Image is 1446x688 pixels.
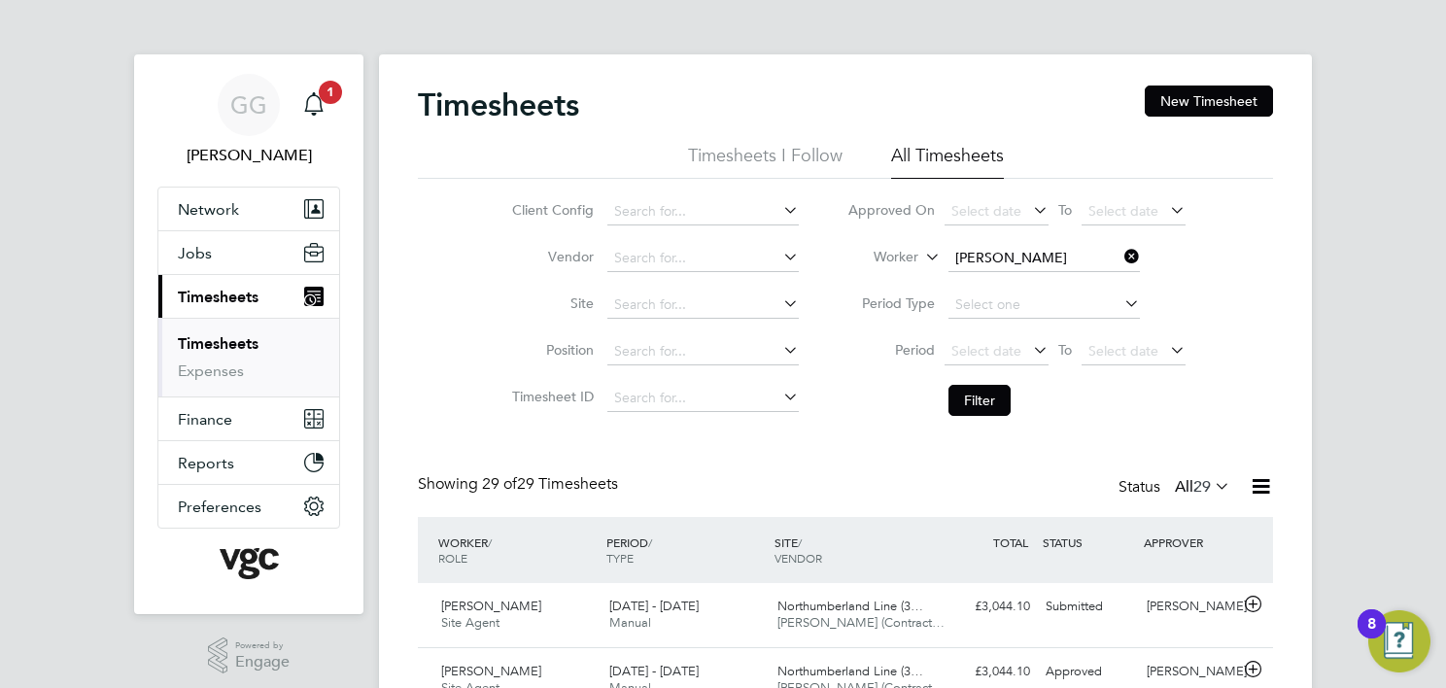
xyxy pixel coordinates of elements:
[1139,656,1240,688] div: [PERSON_NAME]
[157,74,340,167] a: GG[PERSON_NAME]
[488,534,492,550] span: /
[847,294,935,312] label: Period Type
[208,637,291,674] a: Powered byEngage
[948,245,1140,272] input: Search for...
[891,144,1004,179] li: All Timesheets
[157,548,340,579] a: Go to home page
[235,654,290,671] span: Engage
[607,338,799,365] input: Search for...
[1139,525,1240,560] div: APPROVER
[506,201,594,219] label: Client Config
[438,550,467,566] span: ROLE
[506,388,594,405] label: Timesheet ID
[607,198,799,225] input: Search for...
[607,292,799,319] input: Search for...
[482,474,517,494] span: 29 of
[607,385,799,412] input: Search for...
[937,656,1038,688] div: £3,044.10
[1193,477,1211,497] span: 29
[1088,342,1158,360] span: Select date
[1038,591,1139,623] div: Submitted
[235,637,290,654] span: Powered by
[178,361,244,380] a: Expenses
[777,598,923,614] span: Northumberland Line (3…
[847,201,935,219] label: Approved On
[1367,624,1376,649] div: 8
[433,525,602,575] div: WORKER
[1139,591,1240,623] div: [PERSON_NAME]
[1052,197,1078,223] span: To
[178,334,258,353] a: Timesheets
[606,550,634,566] span: TYPE
[607,245,799,272] input: Search for...
[951,342,1021,360] span: Select date
[847,341,935,359] label: Period
[1119,474,1234,501] div: Status
[158,318,339,396] div: Timesheets
[1145,86,1273,117] button: New Timesheet
[178,498,261,516] span: Preferences
[482,474,618,494] span: 29 Timesheets
[506,248,594,265] label: Vendor
[319,81,342,104] span: 1
[609,614,651,631] span: Manual
[441,614,499,631] span: Site Agent
[178,288,258,306] span: Timesheets
[777,614,945,631] span: [PERSON_NAME] (Contract…
[178,410,232,429] span: Finance
[602,525,770,575] div: PERIOD
[441,663,541,679] span: [PERSON_NAME]
[178,454,234,472] span: Reports
[937,591,1038,623] div: £3,044.10
[294,74,333,136] a: 1
[1052,337,1078,362] span: To
[134,54,363,614] nav: Main navigation
[158,188,339,230] button: Network
[770,525,938,575] div: SITE
[1368,610,1430,672] button: Open Resource Center, 8 new notifications
[951,202,1021,220] span: Select date
[798,534,802,550] span: /
[506,294,594,312] label: Site
[648,534,652,550] span: /
[418,86,579,124] h2: Timesheets
[158,485,339,528] button: Preferences
[158,397,339,440] button: Finance
[609,598,699,614] span: [DATE] - [DATE]
[230,92,267,118] span: GG
[506,341,594,359] label: Position
[1038,656,1139,688] div: Approved
[441,598,541,614] span: [PERSON_NAME]
[158,441,339,484] button: Reports
[220,548,279,579] img: vgcgroup-logo-retina.png
[775,550,822,566] span: VENDOR
[948,292,1140,319] input: Select one
[158,231,339,274] button: Jobs
[1175,477,1230,497] label: All
[948,385,1011,416] button: Filter
[158,275,339,318] button: Timesheets
[1038,525,1139,560] div: STATUS
[993,534,1028,550] span: TOTAL
[418,474,622,495] div: Showing
[1088,202,1158,220] span: Select date
[777,663,923,679] span: Northumberland Line (3…
[178,200,239,219] span: Network
[157,144,340,167] span: Gauri Gautam
[688,144,843,179] li: Timesheets I Follow
[178,244,212,262] span: Jobs
[609,663,699,679] span: [DATE] - [DATE]
[831,248,918,267] label: Worker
